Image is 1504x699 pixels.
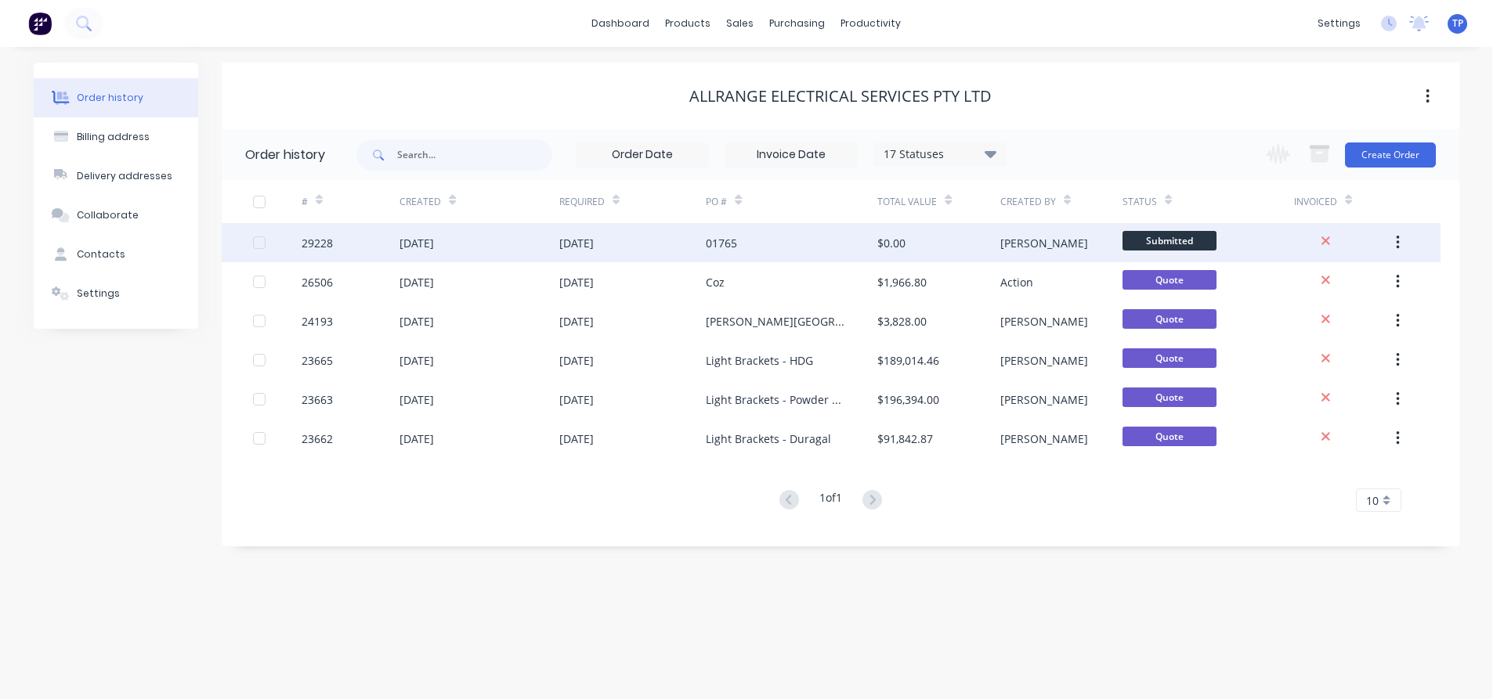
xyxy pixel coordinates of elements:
[877,431,933,447] div: $91,842.87
[706,235,737,251] div: 01765
[718,12,761,35] div: sales
[559,391,594,408] div: [DATE]
[657,12,718,35] div: products
[1123,387,1217,407] span: Quote
[77,91,143,105] div: Order history
[77,208,139,222] div: Collaborate
[397,139,552,171] input: Search...
[1123,180,1294,223] div: Status
[34,235,198,274] button: Contacts
[559,195,605,209] div: Required
[302,391,333,408] div: 23663
[877,352,939,369] div: $189,014.46
[77,286,120,301] div: Settings
[302,180,399,223] div: #
[877,313,927,330] div: $3,828.00
[302,313,333,330] div: 24193
[584,12,657,35] a: dashboard
[1123,309,1217,329] span: Quote
[877,274,927,290] div: $1,966.80
[34,274,198,313] button: Settings
[1123,270,1217,290] span: Quote
[706,274,725,290] div: Coz
[559,180,707,223] div: Required
[706,352,813,369] div: Light Brackets - HDG
[302,235,333,251] div: 29228
[1000,352,1088,369] div: [PERSON_NAME]
[833,12,909,35] div: productivity
[34,157,198,196] button: Delivery addresses
[706,313,846,330] div: [PERSON_NAME][GEOGRAPHIC_DATA]
[877,235,906,251] div: $0.00
[399,352,434,369] div: [DATE]
[245,146,325,164] div: Order history
[1345,142,1436,168] button: Create Order
[1000,391,1088,408] div: [PERSON_NAME]
[1294,195,1337,209] div: Invoiced
[819,489,842,512] div: 1 of 1
[1000,313,1088,330] div: [PERSON_NAME]
[302,352,333,369] div: 23665
[399,391,434,408] div: [DATE]
[706,431,831,447] div: Light Brackets - Duragal
[34,117,198,157] button: Billing address
[34,78,198,117] button: Order history
[874,146,1006,163] div: 17 Statuses
[1000,274,1033,290] div: Action
[399,313,434,330] div: [DATE]
[559,352,594,369] div: [DATE]
[1123,231,1217,250] span: Submitted
[1123,195,1157,209] div: Status
[399,180,559,223] div: Created
[877,391,939,408] div: $196,394.00
[559,313,594,330] div: [DATE]
[34,196,198,235] button: Collaborate
[877,180,1000,223] div: Total Value
[1310,12,1368,35] div: settings
[1123,427,1217,446] span: Quote
[559,274,594,290] div: [DATE]
[399,235,434,251] div: [DATE]
[77,130,150,144] div: Billing address
[1294,180,1392,223] div: Invoiced
[706,391,846,408] div: Light Brackets - Powder Coated
[1000,235,1088,251] div: [PERSON_NAME]
[77,247,125,261] div: Contacts
[302,431,333,447] div: 23662
[1000,431,1088,447] div: [PERSON_NAME]
[1000,180,1123,223] div: Created By
[28,12,52,35] img: Factory
[77,169,172,183] div: Delivery addresses
[577,143,708,167] input: Order Date
[725,143,857,167] input: Invoice Date
[706,195,727,209] div: PO #
[1000,195,1056,209] div: Created By
[302,195,308,209] div: #
[399,195,441,209] div: Created
[761,12,833,35] div: purchasing
[706,180,877,223] div: PO #
[1452,16,1463,31] span: TP
[559,431,594,447] div: [DATE]
[1123,348,1217,368] span: Quote
[399,431,434,447] div: [DATE]
[399,274,434,290] div: [DATE]
[689,87,992,106] div: Allrange Electrical Services Pty Ltd
[302,274,333,290] div: 26506
[877,195,937,209] div: Total Value
[1366,492,1379,509] span: 10
[559,235,594,251] div: [DATE]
